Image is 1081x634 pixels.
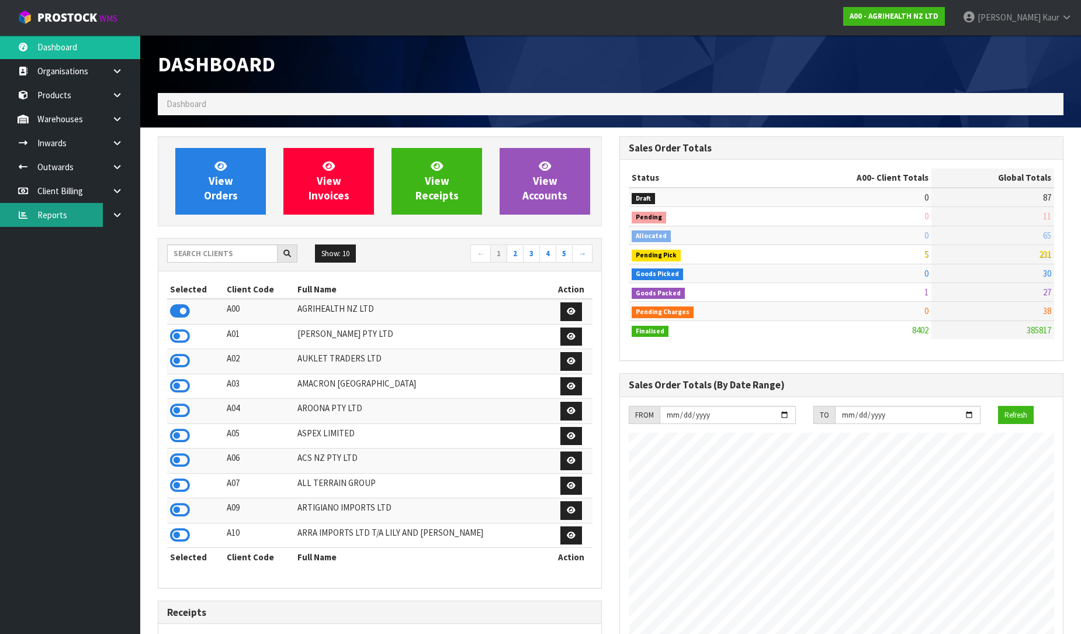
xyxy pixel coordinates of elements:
[1043,192,1051,203] span: 87
[283,148,374,215] a: ViewInvoices
[294,523,550,548] td: ARRA IMPORTS LTD T/A LILY AND [PERSON_NAME]
[175,148,266,215] a: ViewOrders
[550,548,593,567] th: Action
[572,244,593,263] a: →
[924,192,928,203] span: 0
[924,249,928,260] span: 5
[294,423,550,449] td: ASPEX LIMITED
[224,523,294,548] td: A10
[294,299,550,324] td: AGRIHEALTH NZ LTD
[813,406,835,425] div: TO
[204,159,238,203] span: View Orders
[924,268,928,279] span: 0
[629,168,770,187] th: Status
[167,244,278,263] input: Search clients
[632,288,685,299] span: Goods Packed
[924,305,928,316] span: 0
[843,7,945,26] a: A00 - AGRIHEALTH NZ LTD
[924,211,928,222] span: 0
[1043,287,1051,298] span: 27
[632,212,666,223] span: Pending
[978,12,1041,23] span: [PERSON_NAME]
[315,244,356,263] button: Show: 10
[294,349,550,374] td: AUKLET TRADERS LTD
[632,230,671,242] span: Allocated
[18,10,32,25] img: cube-alt.png
[1042,12,1059,23] span: Kaur
[389,244,593,265] nav: Page navigation
[632,250,681,261] span: Pending Pick
[1043,230,1051,241] span: 65
[507,244,524,263] a: 2
[556,244,573,263] a: 5
[1027,325,1051,336] span: 385817
[931,168,1054,187] th: Global Totals
[523,244,540,263] a: 3
[294,473,550,498] td: ALL TERRAIN GROUP
[391,148,482,215] a: ViewReceipts
[415,159,459,203] span: View Receipts
[539,244,556,263] a: 4
[224,399,294,424] td: A04
[850,11,938,21] strong: A00 - AGRIHEALTH NZ LTD
[224,423,294,449] td: A05
[1043,305,1051,316] span: 38
[167,98,206,109] span: Dashboard
[500,148,590,215] a: ViewAccounts
[224,498,294,523] td: A09
[309,159,349,203] span: View Invoices
[37,10,97,25] span: ProStock
[632,193,655,205] span: Draft
[470,244,491,263] a: ←
[629,143,1054,154] h3: Sales Order Totals
[224,548,294,567] th: Client Code
[912,325,928,336] span: 8402
[99,13,117,24] small: WMS
[490,244,507,263] a: 1
[167,280,224,299] th: Selected
[632,326,668,337] span: Finalised
[294,324,550,349] td: [PERSON_NAME] PTY LTD
[632,268,683,280] span: Goods Picked
[632,306,694,318] span: Pending Charges
[224,324,294,349] td: A01
[294,449,550,474] td: ACS NZ PTY LTD
[770,168,931,187] th: - Client Totals
[294,280,550,299] th: Full Name
[294,399,550,424] td: AROONA PTY LTD
[1039,249,1051,260] span: 231
[224,449,294,474] td: A06
[224,299,294,324] td: A00
[224,280,294,299] th: Client Code
[629,406,660,425] div: FROM
[629,380,1054,391] h3: Sales Order Totals (By Date Range)
[294,498,550,523] td: ARTIGIANO IMPORTS LTD
[167,548,224,567] th: Selected
[294,548,550,567] th: Full Name
[924,230,928,241] span: 0
[224,349,294,374] td: A02
[158,51,275,77] span: Dashboard
[294,374,550,399] td: AMACRON [GEOGRAPHIC_DATA]
[522,159,567,203] span: View Accounts
[550,280,593,299] th: Action
[924,287,928,298] span: 1
[167,607,593,618] h3: Receipts
[1043,211,1051,222] span: 11
[1043,268,1051,279] span: 30
[224,473,294,498] td: A07
[857,172,871,183] span: A00
[998,406,1034,425] button: Refresh
[224,374,294,399] td: A03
